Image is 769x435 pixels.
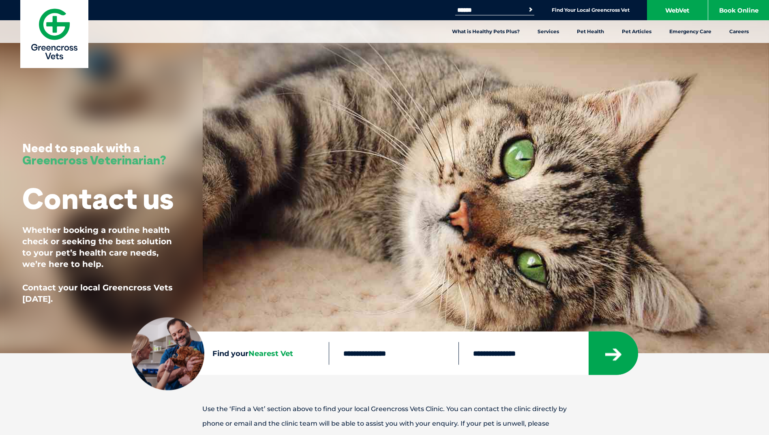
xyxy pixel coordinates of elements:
button: Search [527,6,535,14]
h4: Find your [212,350,329,357]
a: Careers [720,20,758,43]
a: Pet Articles [613,20,660,43]
a: Services [529,20,568,43]
span: Greencross Veterinarian? [22,152,166,168]
a: What is Healthy Pets Plus? [443,20,529,43]
h3: Need to speak with a [22,142,166,166]
a: Pet Health [568,20,613,43]
p: Contact your local Greencross Vets [DATE]. [22,282,180,305]
span: Nearest Vet [248,349,293,358]
h1: Contact us [22,182,174,214]
a: Find Your Local Greencross Vet [552,7,630,13]
a: Emergency Care [660,20,720,43]
p: Whether booking a routine health check or seeking the best solution to your pet’s health care nee... [22,224,180,270]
